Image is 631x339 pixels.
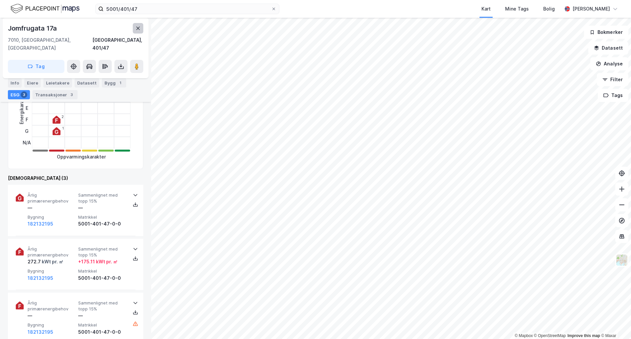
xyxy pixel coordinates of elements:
div: 5001-401-47-0-0 [78,328,126,336]
a: Improve this map [568,333,600,338]
a: Mapbox [515,333,533,338]
div: — [28,312,76,320]
div: Kontrollprogram for chat [598,307,631,339]
div: + 175.11 kWt pr. ㎡ [78,258,118,266]
div: 5001-401-47-0-0 [78,274,126,282]
div: — [28,204,76,212]
a: OpenStreetMap [534,333,566,338]
div: F [23,114,31,125]
div: Mine Tags [505,5,529,13]
span: Matrikkel [78,322,126,328]
button: Filter [597,73,628,86]
div: 7010, [GEOGRAPHIC_DATA], [GEOGRAPHIC_DATA] [8,36,92,52]
div: Energikarakter [18,91,26,124]
div: 272.7 [28,258,63,266]
div: 3 [21,91,27,98]
div: 2 [61,115,64,119]
button: 182132195 [28,220,53,228]
div: [GEOGRAPHIC_DATA], 401/47 [92,36,143,52]
div: 1 [62,126,64,130]
img: logo.f888ab2527a4732fd821a326f86c7f29.svg [11,3,80,14]
button: Tag [8,60,64,73]
span: Matrikkel [78,268,126,274]
span: Sammenlignet med topp 15% [78,246,126,258]
span: Årlig primærenergibehov [28,246,76,258]
div: Jomfrugata 17a [8,23,58,34]
span: Bygning [28,322,76,328]
input: Søk på adresse, matrikkel, gårdeiere, leietakere eller personer [104,4,271,14]
span: Bygning [28,214,76,220]
span: Årlig primærenergibehov [28,300,76,312]
iframe: Chat Widget [598,307,631,339]
span: Sammenlignet med topp 15% [78,300,126,312]
div: — [78,204,126,212]
button: 182132195 [28,274,53,282]
div: N/A [23,137,31,148]
div: 5001-401-47-0-0 [78,220,126,228]
div: Info [8,78,22,87]
div: kWt pr. ㎡ [41,258,63,266]
div: Transaksjoner [33,90,78,99]
span: Bygning [28,268,76,274]
div: Eiere [24,78,41,87]
span: Matrikkel [78,214,126,220]
img: Z [616,254,628,266]
button: Analyse [590,57,628,70]
div: [PERSON_NAME] [573,5,610,13]
div: Kart [481,5,491,13]
button: 182132195 [28,328,53,336]
div: G [23,125,31,137]
button: Bokmerker [584,26,628,39]
span: Årlig primærenergibehov [28,192,76,204]
div: — [78,312,126,320]
div: [DEMOGRAPHIC_DATA] (3) [8,174,143,182]
div: E [23,102,31,114]
div: Leietakere [43,78,72,87]
span: Sammenlignet med topp 15% [78,192,126,204]
button: Tags [598,89,628,102]
div: Oppvarmingskarakter [57,153,106,161]
div: 3 [68,91,75,98]
button: Datasett [588,41,628,55]
div: ESG [8,90,30,99]
div: 1 [117,80,124,86]
div: Datasett [75,78,99,87]
div: Bolig [543,5,555,13]
div: Bygg [102,78,126,87]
